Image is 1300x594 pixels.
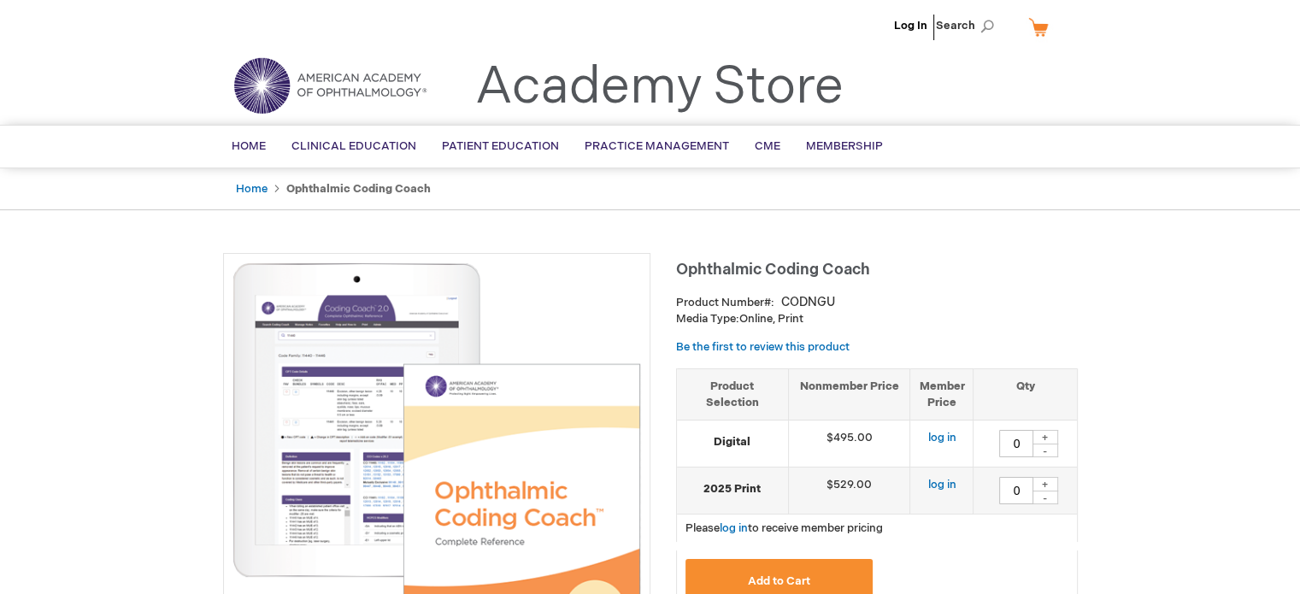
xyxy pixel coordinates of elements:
td: $529.00 [788,468,910,515]
span: Practice Management [585,139,729,153]
a: Log In [894,19,927,32]
div: - [1032,444,1058,457]
div: - [1032,491,1058,504]
div: + [1032,430,1058,444]
strong: Product Number [676,296,774,309]
span: Home [232,139,266,153]
span: Patient Education [442,139,559,153]
div: CODNGU [781,294,835,311]
div: + [1032,477,1058,491]
strong: Media Type: [676,312,739,326]
a: log in [927,478,956,491]
strong: 2025 Print [685,481,779,497]
strong: Digital [685,434,779,450]
th: Qty [974,368,1077,420]
span: Search [936,9,1001,43]
a: Academy Store [475,56,844,118]
p: Online, Print [676,311,1078,327]
span: Clinical Education [291,139,416,153]
span: CME [755,139,780,153]
a: log in [927,431,956,444]
th: Member Price [910,368,974,420]
td: $495.00 [788,421,910,468]
input: Qty [999,430,1033,457]
th: Product Selection [677,368,789,420]
span: Membership [806,139,883,153]
span: Add to Cart [748,574,810,588]
span: Ophthalmic Coding Coach [676,261,870,279]
a: log in [720,521,748,535]
strong: Ophthalmic Coding Coach [286,182,431,196]
a: Home [236,182,268,196]
th: Nonmember Price [788,368,910,420]
input: Qty [999,477,1033,504]
span: Please to receive member pricing [685,521,883,535]
a: Be the first to review this product [676,340,850,354]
